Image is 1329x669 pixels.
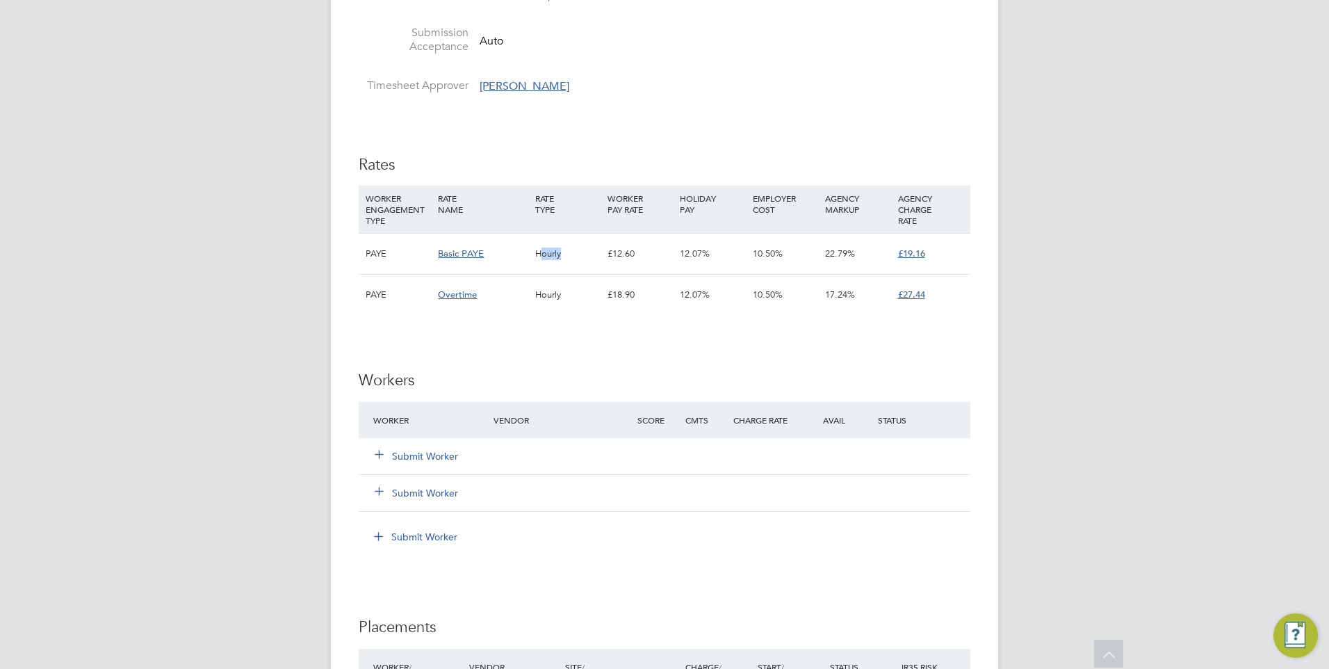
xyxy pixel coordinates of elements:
[749,186,822,222] div: EMPLOYER COST
[359,79,468,93] label: Timesheet Approver
[364,526,468,548] button: Submit Worker
[490,408,634,433] div: Vendor
[634,408,682,433] div: Score
[434,186,531,222] div: RATE NAME
[676,186,749,222] div: HOLIDAY PAY
[822,186,894,222] div: AGENCY MARKUP
[753,289,783,300] span: 10.50%
[753,248,783,259] span: 10.50%
[359,26,468,55] label: Submission Acceptance
[680,289,710,300] span: 12.07%
[604,234,676,274] div: £12.60
[874,408,970,433] div: Status
[359,155,970,175] h3: Rates
[370,408,490,433] div: Worker
[825,289,855,300] span: 17.24%
[680,248,710,259] span: 12.07%
[438,289,477,300] span: Overtime
[604,186,676,222] div: WORKER PAY RATE
[375,449,459,463] button: Submit Worker
[898,248,925,259] span: £19.16
[895,186,967,233] div: AGENCY CHARGE RATE
[825,248,855,259] span: 22.79%
[359,618,970,638] h3: Placements
[682,408,730,433] div: Cmts
[898,289,925,300] span: £27.44
[532,234,604,274] div: Hourly
[604,275,676,315] div: £18.90
[362,234,434,274] div: PAYE
[532,275,604,315] div: Hourly
[375,486,459,500] button: Submit Worker
[480,33,503,47] span: Auto
[438,248,484,259] span: Basic PAYE
[359,371,970,391] h3: Workers
[532,186,604,222] div: RATE TYPE
[362,275,434,315] div: PAYE
[480,79,569,93] span: [PERSON_NAME]
[730,408,802,433] div: Charge Rate
[802,408,874,433] div: Avail
[362,186,434,233] div: WORKER ENGAGEMENT TYPE
[1273,613,1318,658] button: Engage Resource Center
